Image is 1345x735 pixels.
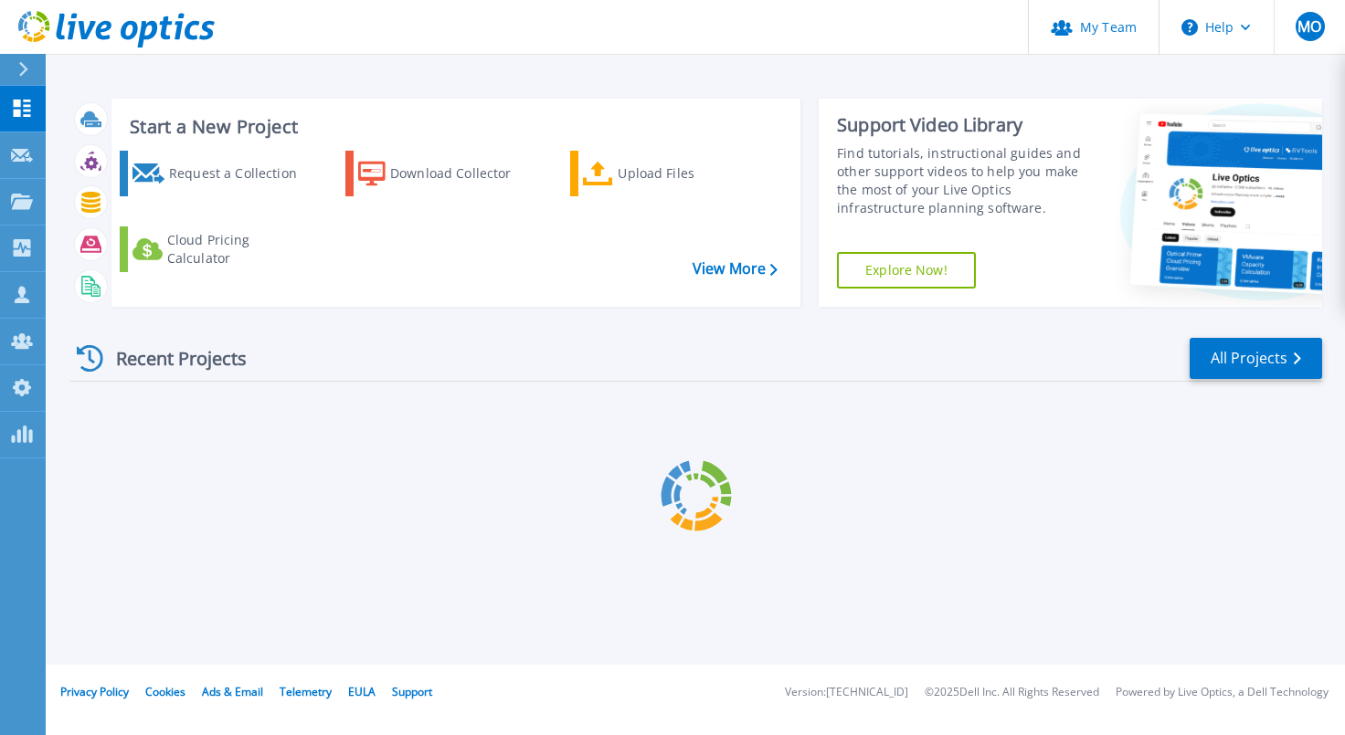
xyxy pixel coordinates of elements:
li: Powered by Live Optics, a Dell Technology [1116,687,1329,698]
a: Telemetry [280,684,332,699]
div: Request a Collection [169,155,302,192]
a: View More [693,260,778,278]
a: Cloud Pricing Calculator [120,226,307,272]
a: EULA [348,684,376,699]
a: Privacy Policy [60,684,129,699]
a: Download Collector [345,151,533,196]
a: Explore Now! [837,252,976,289]
div: Find tutorials, instructional guides and other support videos to help you make the most of your L... [837,144,1089,217]
div: Cloud Pricing Calculator [167,231,302,268]
div: Recent Projects [70,336,271,381]
div: Support Video Library [837,113,1089,137]
li: Version: [TECHNICAL_ID] [785,687,908,698]
span: MO [1297,19,1321,34]
a: Request a Collection [120,151,307,196]
a: Support [392,684,432,699]
a: Cookies [145,684,185,699]
a: Ads & Email [202,684,263,699]
h3: Start a New Project [130,117,777,137]
div: Upload Files [618,155,753,192]
a: All Projects [1190,338,1322,379]
div: Download Collector [390,155,528,192]
a: Upload Files [570,151,757,196]
li: © 2025 Dell Inc. All Rights Reserved [925,687,1099,698]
